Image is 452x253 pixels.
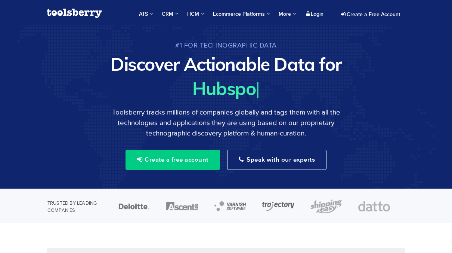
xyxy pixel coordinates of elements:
img: varnish [214,201,246,211]
img: Toolsberry [47,9,102,18]
img: ascent360 [166,202,198,210]
a: Ecommerce Platforms [209,4,273,25]
span: Hubspo [192,77,256,100]
a: ATS [135,4,157,25]
span: CRM [162,10,178,18]
a: Toolsberry [47,4,102,23]
span: | [256,77,260,100]
button: Speak with our experts [227,150,327,170]
a: HCM [183,4,208,25]
p: Toolsberry tracks millions of companies globally and tags them with all the technologies and appl... [47,107,405,138]
img: trajectory [262,202,294,211]
span: HCM [187,10,204,18]
p: TRUSTED BY LEADING COMPANIES [47,189,100,214]
a: Login [301,8,328,20]
a: More [275,4,300,25]
span: ATS [139,10,153,18]
img: shipping easy [310,199,342,213]
span: #1 for Technographic Data [47,42,405,49]
span: More [279,11,296,17]
span: Ecommerce Platforms [213,10,270,18]
img: datto [358,201,390,212]
button: Create a free account [126,150,220,170]
a: Create a Free Account [336,8,405,21]
img: deloitte [118,203,150,210]
h1: Discover Actionable Data for [47,53,405,75]
a: CRM [158,4,182,25]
